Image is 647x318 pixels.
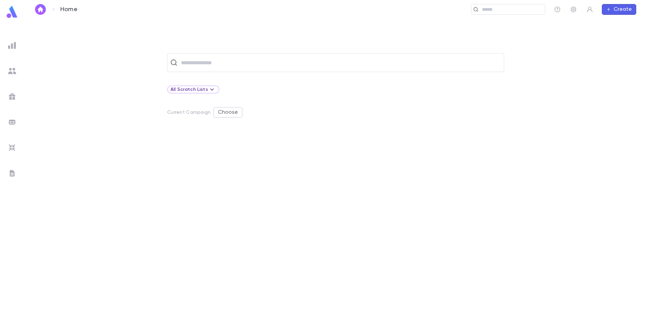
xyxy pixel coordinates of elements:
img: home_white.a664292cf8c1dea59945f0da9f25487c.svg [36,7,44,12]
button: Choose [213,107,243,118]
div: All Scratch Lists [171,85,216,94]
img: logo [5,5,19,19]
div: All Scratch Lists [167,85,219,94]
img: reports_grey.c525e4749d1bce6a11f5fe2a8de1b229.svg [8,41,16,49]
img: students_grey.60c7aba0da46da39d6d829b817ac14fc.svg [8,67,16,75]
img: letters_grey.7941b92b52307dd3b8a917253454ce1c.svg [8,169,16,177]
img: batches_grey.339ca447c9d9533ef1741baa751efc33.svg [8,118,16,126]
img: campaigns_grey.99e729a5f7ee94e3726e6486bddda8f1.svg [8,93,16,101]
button: Create [602,4,636,15]
p: Current Campaign [167,110,211,115]
img: imports_grey.530a8a0e642e233f2baf0ef88e8c9fcb.svg [8,144,16,152]
p: Home [60,6,78,13]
